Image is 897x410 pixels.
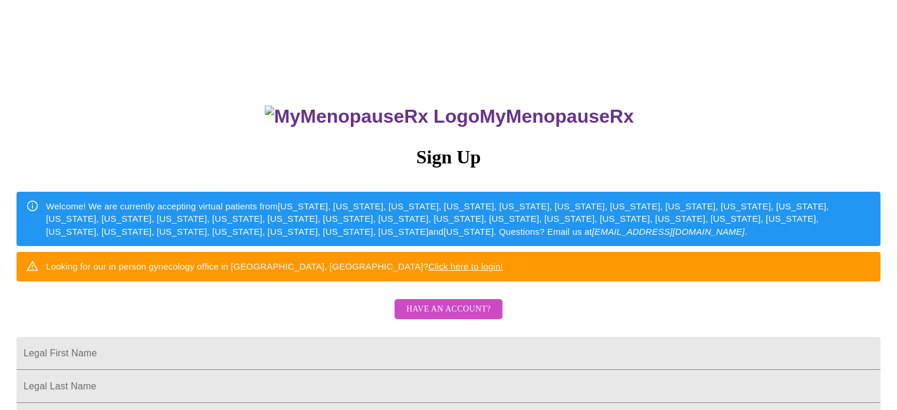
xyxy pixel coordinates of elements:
[46,255,503,277] div: Looking for our in person gynecology office in [GEOGRAPHIC_DATA], [GEOGRAPHIC_DATA]?
[265,106,479,127] img: MyMenopauseRx Logo
[406,302,491,317] span: Have an account?
[392,312,505,322] a: Have an account?
[46,195,871,242] div: Welcome! We are currently accepting virtual patients from [US_STATE], [US_STATE], [US_STATE], [US...
[395,299,502,320] button: Have an account?
[428,261,503,271] a: Click here to login!
[592,227,745,237] em: [EMAIL_ADDRESS][DOMAIN_NAME]
[18,106,881,127] h3: MyMenopauseRx
[17,146,880,168] h3: Sign Up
